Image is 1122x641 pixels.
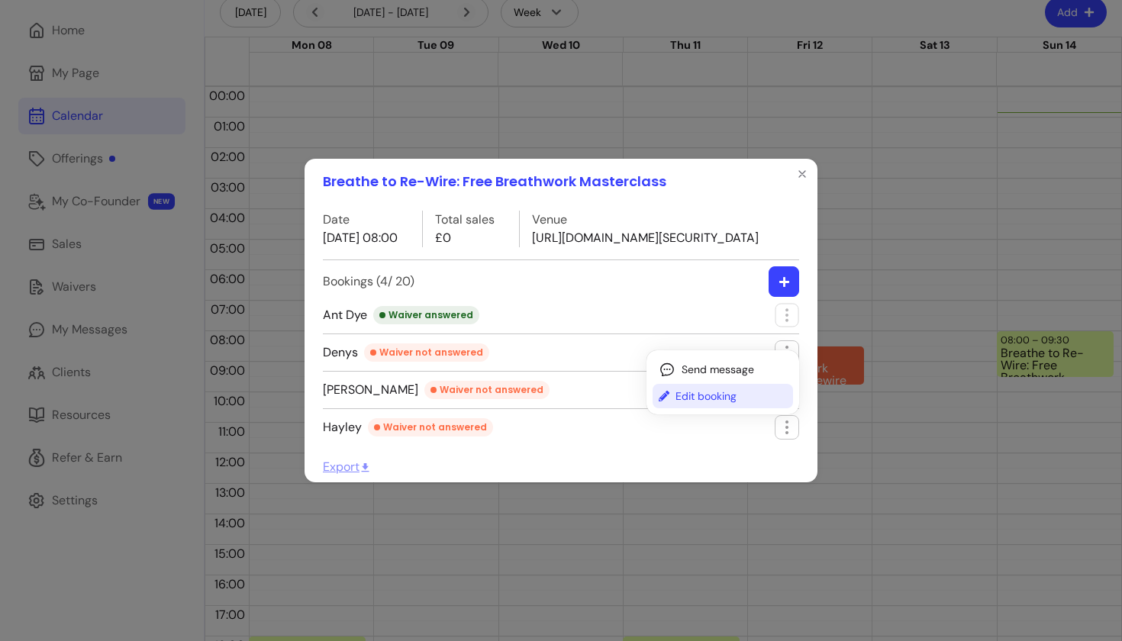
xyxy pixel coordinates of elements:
div: Waiver answered [373,306,479,324]
p: [DATE] 08:00 [323,229,398,247]
span: Hayley [323,418,493,436]
label: Venue [532,211,759,229]
label: Date [323,211,398,229]
div: Waiver not answered [424,381,550,399]
span: Ant Dye [323,306,479,324]
p: [URL][DOMAIN_NAME][SECURITY_DATA] [532,229,759,247]
p: £0 [435,229,495,247]
label: Bookings ( 4 / 20 ) [323,272,414,291]
span: Denys [323,343,489,362]
span: Export [323,459,371,475]
span: Send message [682,362,787,377]
span: Edit booking [675,388,787,404]
div: Waiver not answered [364,343,489,362]
div: Waiver not answered [368,418,493,436]
h1: Breathe to Re-Wire: Free Breathwork Masterclass [323,171,666,192]
span: [PERSON_NAME] [323,381,550,399]
button: Close [790,162,814,186]
label: Total sales [435,211,495,229]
